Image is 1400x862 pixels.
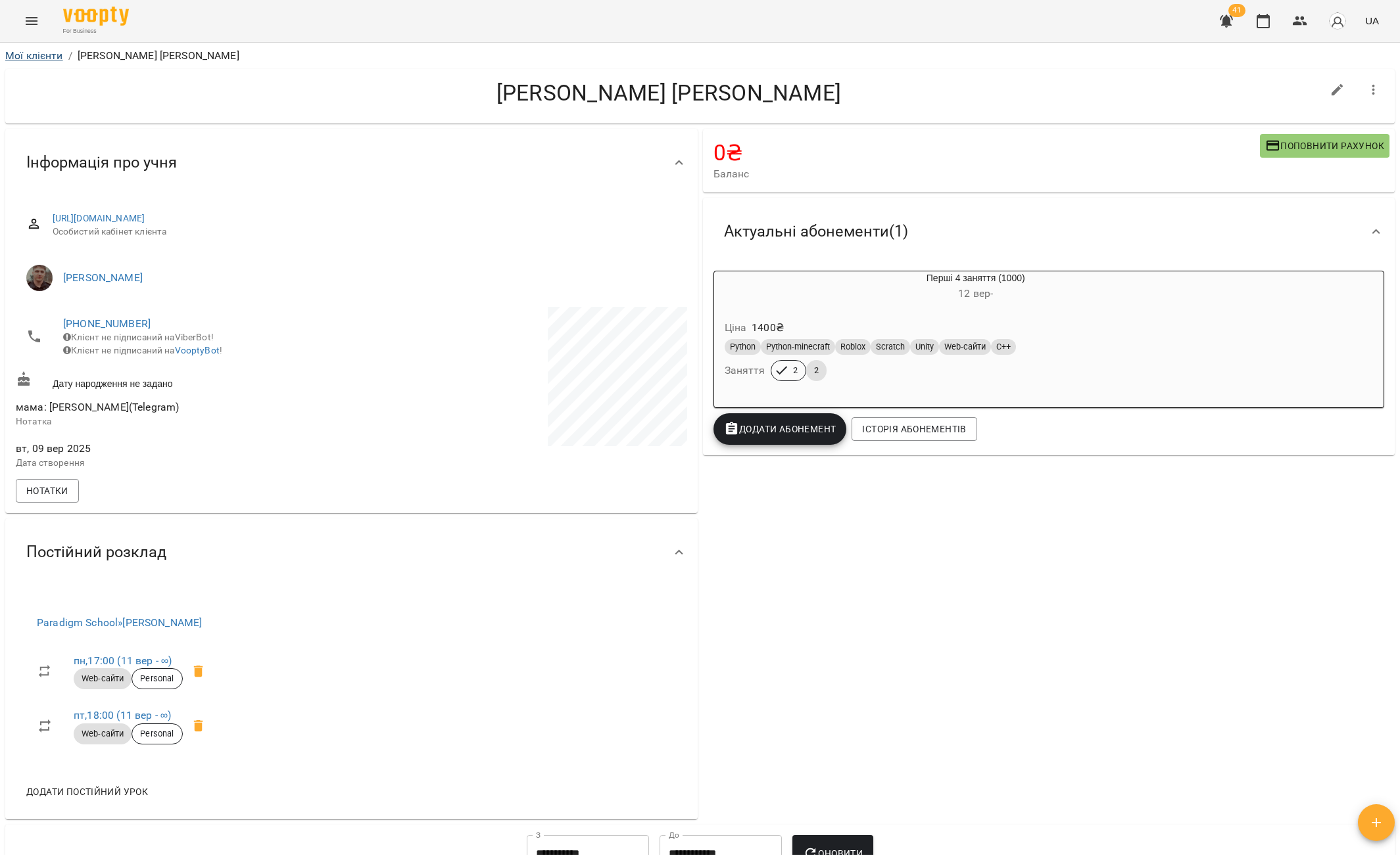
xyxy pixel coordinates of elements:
span: Unity [910,341,939,353]
span: Roblox [835,341,871,353]
h6: Ціна [725,319,747,337]
span: 41 [1228,4,1245,17]
button: Додати Абонемент [713,413,847,445]
span: Scratch [871,341,910,353]
img: avatar_s.png [1328,12,1347,30]
button: Нотатки [16,479,79,503]
div: Постійний розклад [5,518,698,586]
span: Web-сайти [939,341,991,353]
button: Історія абонементів [852,417,977,441]
span: 12 вер - [958,287,993,300]
p: 1400 ₴ [752,320,784,336]
span: Інформація про учня [26,152,177,173]
span: Python [725,341,761,353]
span: C++ [991,341,1016,353]
span: 2 [806,365,827,376]
p: [PERSON_NAME] [PERSON_NAME] [78,48,239,64]
span: вт, 09 вер 2025 [16,441,349,457]
a: Paradigm School»[PERSON_NAME] [37,616,202,629]
a: VooptyBot [175,345,220,355]
span: Python-minecraft [761,341,835,353]
span: Постійний розклад [26,542,166,562]
div: Інформація про учня [5,129,698,196]
span: Додати постійний урок [26,784,148,800]
img: Voopty Logo [63,7,129,26]
li: / [68,48,72,64]
span: 2 [785,365,806,376]
span: Видалити приватний урок Швидкій Вадим Ігорович пт 18:00 клієнта Кішіш'янц Іван [183,710,214,742]
span: Актуальні абонементи ( 1 ) [724,221,908,242]
span: Видалити приватний урок Швидкій Вадим Ігорович пн 17:00 клієнта Кішіш'янц Іван [183,656,214,687]
span: For Business [63,27,129,35]
a: пн,17:00 (11 вер - ∞) [74,654,172,667]
div: Дату народження не задано [13,369,351,393]
span: Додати Абонемент [724,421,836,437]
button: Перші 4 заняття (1000)12 вер- Ціна1400₴PythonPython-minecraftRobloxScratchUnityWeb-сайтиC++Заняття22 [714,271,1238,397]
span: Особистий кабінет клієнта [53,225,677,238]
nav: breadcrumb [5,48,1395,64]
span: Personal [132,728,181,740]
span: Web-сайти [74,673,132,685]
span: Поповнити рахунок [1265,138,1384,154]
div: Актуальні абонементи(1) [703,198,1395,265]
button: UA [1360,9,1384,33]
a: [URL][DOMAIN_NAME] [53,213,145,223]
p: Дата створення [16,457,349,470]
span: Оновити [803,846,863,861]
div: Перші 4 заняття (1000) [714,271,1238,303]
span: Web-сайти [74,728,132,740]
h4: [PERSON_NAME] [PERSON_NAME] [16,79,1322,106]
a: [PERSON_NAME] [63,271,143,284]
p: Нотатка [16,415,349,428]
span: Нотатки [26,483,68,499]
a: Мої клієнти [5,49,63,62]
img: Швидкій Вадим Ігорович [26,265,53,291]
button: Menu [16,5,47,37]
span: UA [1365,14,1379,28]
h4: 0 ₴ [713,139,1260,166]
span: Клієнт не підписаний на ViberBot! [63,332,214,342]
span: мама: [PERSON_NAME](Telegram) [16,401,179,413]
span: Клієнт не підписаний на ! [63,345,222,355]
span: Історія абонементів [862,421,966,437]
span: Personal [132,673,181,685]
a: пт,18:00 (11 вер - ∞) [74,709,171,721]
a: [PHONE_NUMBER] [63,317,151,330]
span: Баланс [713,166,1260,182]
h6: Заняття [725,361,765,380]
button: Поповнити рахунок [1260,134,1389,158]
button: Додати постійний урок [21,780,153,804]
